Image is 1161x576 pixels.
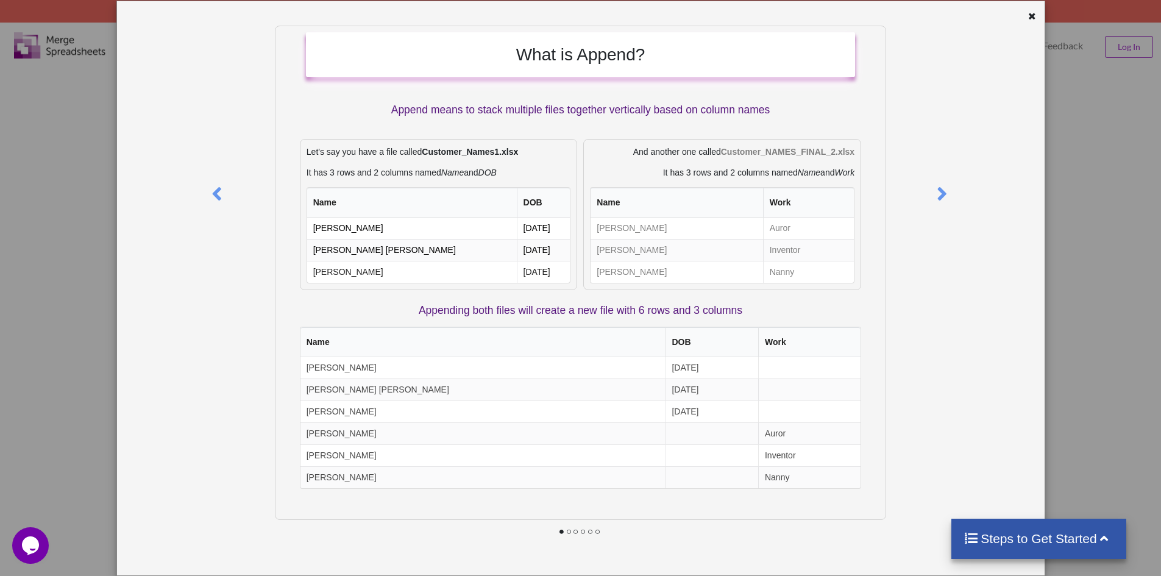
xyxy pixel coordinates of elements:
td: [DATE] [517,261,570,283]
p: It has 3 rows and 2 columns named and [590,166,854,179]
th: Name [307,188,517,218]
td: Inventor [763,239,854,261]
td: [PERSON_NAME] [307,261,517,283]
td: [PERSON_NAME] [300,400,666,422]
p: Let's say you have a file called [307,146,571,158]
p: Appending both files will create a new file with 6 rows and 3 columns [300,303,861,318]
i: Work [834,168,854,177]
i: DOB [478,168,497,177]
td: [DATE] [517,218,570,239]
h4: Steps to Get Started [964,531,1114,546]
td: [DATE] [666,379,759,400]
td: Inventor [758,444,861,466]
iframe: chat widget [12,527,51,564]
td: [PERSON_NAME] [307,218,517,239]
td: [DATE] [666,357,759,379]
td: [PERSON_NAME] [PERSON_NAME] [307,239,517,261]
td: Auror [758,422,861,444]
td: [PERSON_NAME] [300,357,666,379]
b: Customer_NAMES_FINAL_2.xlsx [721,147,854,157]
td: [PERSON_NAME] [591,218,762,239]
th: Name [300,327,666,357]
p: Append means to stack multiple files together vertically based on column names [306,102,855,118]
td: [PERSON_NAME] [300,422,666,444]
td: [PERSON_NAME] [591,239,762,261]
th: Work [758,327,861,357]
th: DOB [666,327,759,357]
b: Customer_Names1.xlsx [422,147,518,157]
td: [DATE] [666,400,759,422]
p: It has 3 rows and 2 columns named and [307,166,571,179]
th: Name [591,188,762,218]
td: [PERSON_NAME] [300,444,666,466]
td: [PERSON_NAME] [PERSON_NAME] [300,379,666,400]
i: Name [441,168,464,177]
td: Nanny [763,261,854,283]
th: DOB [517,188,570,218]
td: Auror [763,218,854,239]
td: [PERSON_NAME] [300,466,666,488]
i: Name [798,168,820,177]
td: [PERSON_NAME] [591,261,762,283]
h2: What is Append? [318,44,843,65]
td: [DATE] [517,239,570,261]
td: Nanny [758,466,861,488]
p: And another one called [590,146,854,158]
th: Work [763,188,854,218]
